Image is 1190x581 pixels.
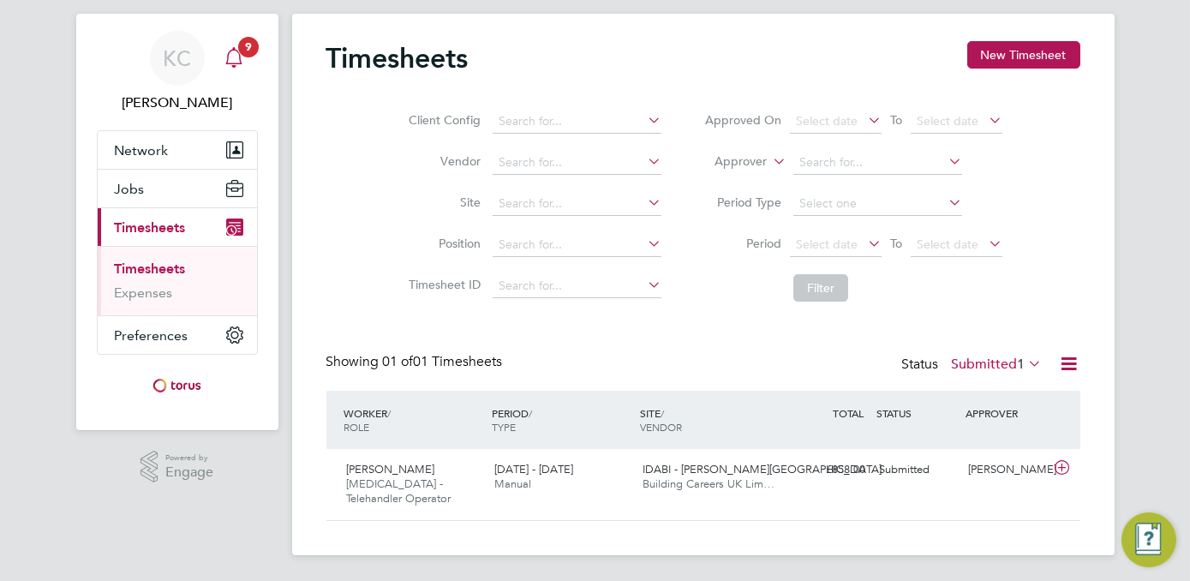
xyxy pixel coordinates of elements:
input: Search for... [493,274,661,298]
span: To [885,109,907,131]
span: TOTAL [834,406,864,420]
button: Engage Resource Center [1121,512,1176,567]
a: Go to home page [97,372,258,399]
span: 1 [1018,356,1026,373]
label: Site [404,195,481,210]
div: £858.00 [784,456,873,484]
span: Manual [494,476,531,491]
a: Powered byEngage [141,451,213,483]
input: Search for... [493,233,661,257]
span: [DATE] - [DATE] [494,462,573,476]
label: Position [404,236,481,251]
span: Jobs [115,181,145,197]
label: Client Config [404,112,481,128]
label: Period Type [704,195,781,210]
a: 9 [217,31,251,86]
button: Jobs [98,170,257,207]
span: Preferences [115,327,188,344]
button: Network [98,131,257,169]
span: IDABI - [PERSON_NAME][GEOGRAPHIC_DATA] [643,462,882,476]
h2: Timesheets [326,41,469,75]
label: Timesheet ID [404,277,481,292]
span: Select date [796,113,858,129]
input: Search for... [493,192,661,216]
button: New Timesheet [967,41,1080,69]
input: Select one [793,192,962,216]
div: APPROVER [961,398,1050,428]
span: KC [163,47,191,69]
span: / [661,406,664,420]
span: TYPE [492,420,516,434]
img: torus-logo-retina.png [147,372,206,399]
span: / [529,406,532,420]
div: Submitted [873,456,962,484]
span: Engage [165,465,213,480]
div: PERIOD [487,398,636,442]
span: 01 Timesheets [383,353,503,370]
div: Showing [326,353,506,371]
span: Powered by [165,451,213,465]
label: Vendor [404,153,481,169]
span: Karl Coleman [97,93,258,113]
div: Timesheets [98,246,257,315]
span: Network [115,142,169,159]
label: Approved On [704,112,781,128]
span: Select date [917,113,978,129]
button: Preferences [98,316,257,354]
span: / [388,406,392,420]
label: Period [704,236,781,251]
label: Approver [690,153,767,171]
div: SITE [636,398,784,442]
label: Submitted [952,356,1043,373]
div: WORKER [340,398,488,442]
span: VENDOR [640,420,682,434]
span: Select date [796,237,858,252]
span: To [885,232,907,255]
span: 9 [238,37,259,57]
span: Timesheets [115,219,186,236]
nav: Main navigation [76,14,278,430]
a: Timesheets [115,261,186,277]
input: Search for... [493,110,661,134]
button: Filter [793,274,848,302]
span: 01 of [383,353,414,370]
input: Search for... [793,151,962,175]
span: [MEDICAL_DATA] - Telehandler Operator [347,476,451,506]
span: Building Careers UK Lim… [643,476,774,491]
button: Timesheets [98,208,257,246]
span: [PERSON_NAME] [347,462,435,476]
a: Expenses [115,285,173,301]
span: ROLE [344,420,370,434]
a: KC[PERSON_NAME] [97,31,258,113]
div: [PERSON_NAME] [961,456,1050,484]
div: STATUS [873,398,962,428]
div: Status [902,353,1046,377]
span: Select date [917,237,978,252]
input: Search for... [493,151,661,175]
